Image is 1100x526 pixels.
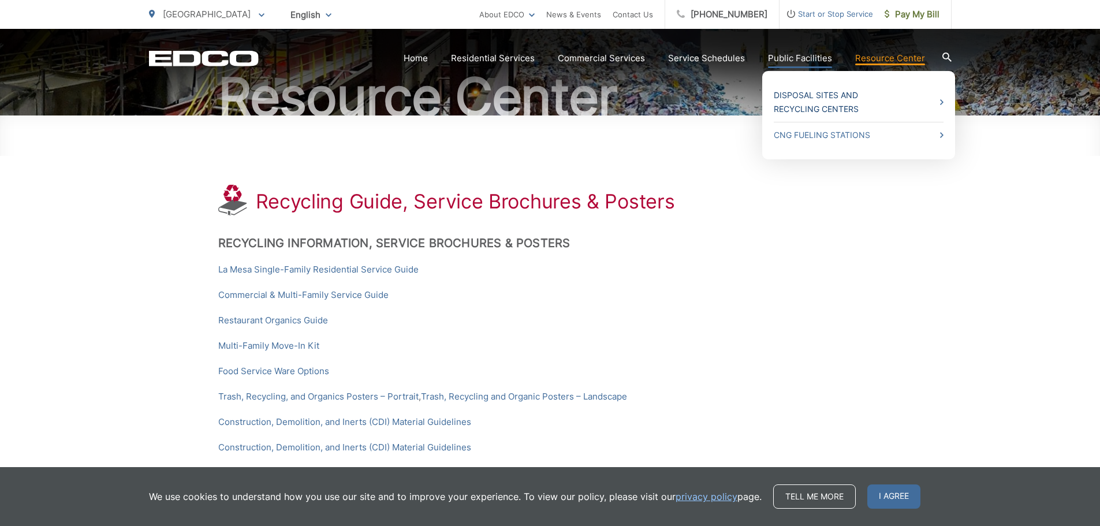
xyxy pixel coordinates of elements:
a: Construction, Demolition, and Inerts (CDI) Material Guidelines [218,441,471,454]
a: Commercial & Multi-Family Service Guide [218,288,389,302]
p: _____________________________________________ [218,466,882,480]
a: Construction, Demolition, and Inerts (CDI) Material Guidelines [218,415,471,429]
h2: Recycling Information, Service Brochures & Posters [218,236,882,250]
h2: Resource Center [149,68,952,126]
a: privacy policy [676,490,737,503]
a: News & Events [546,8,601,21]
a: Public Facilities [768,51,832,65]
a: Service Schedules [668,51,745,65]
a: About EDCO [479,8,535,21]
a: Trash, Recycling, and Organics Posters – Portrait [218,390,419,404]
span: [GEOGRAPHIC_DATA] [163,9,251,20]
a: EDCD logo. Return to the homepage. [149,50,259,66]
a: La Mesa Single-Family Residential Service Guide [218,263,419,277]
span: English [282,5,340,25]
a: Disposal Sites and Recycling Centers [774,88,944,116]
a: Home [404,51,428,65]
p: , [218,390,882,404]
a: Trash, Recycling and Organic Posters – Landscape [421,390,627,404]
a: Tell me more [773,484,856,509]
a: CNG Fueling Stations [774,128,944,142]
a: Resource Center [855,51,925,65]
a: Food Service Ware Options [218,364,329,378]
a: Commercial Services [558,51,645,65]
a: Contact Us [613,8,653,21]
span: Pay My Bill [885,8,939,21]
a: Restaurant Organics Guide [218,314,328,327]
a: Multi-Family Move-In Kit [218,339,319,353]
a: Residential Services [451,51,535,65]
p: We use cookies to understand how you use our site and to improve your experience. To view our pol... [149,490,762,503]
h1: Recycling Guide, Service Brochures & Posters [256,190,675,213]
span: I agree [867,484,920,509]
